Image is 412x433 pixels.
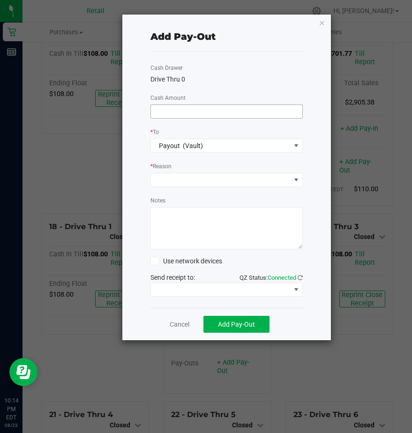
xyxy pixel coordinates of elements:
span: Payout [159,142,180,149]
div: Drive Thru 0 [150,75,303,84]
label: Reason [150,162,172,171]
span: Send receipt to: [150,274,195,281]
div: Add Pay-Out [150,30,216,44]
span: Add Pay-Out [218,321,255,328]
label: Use network devices [150,256,222,266]
label: Cash Drawer [150,64,183,72]
iframe: Resource center [9,358,37,386]
button: Add Pay-Out [203,316,270,333]
span: (Vault) [183,142,203,149]
label: To [150,128,159,136]
label: Notes [150,196,165,205]
a: Cancel [170,320,189,329]
span: QZ Status: [240,274,303,281]
span: Cash Amount [150,95,186,101]
span: Connected [268,274,296,281]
